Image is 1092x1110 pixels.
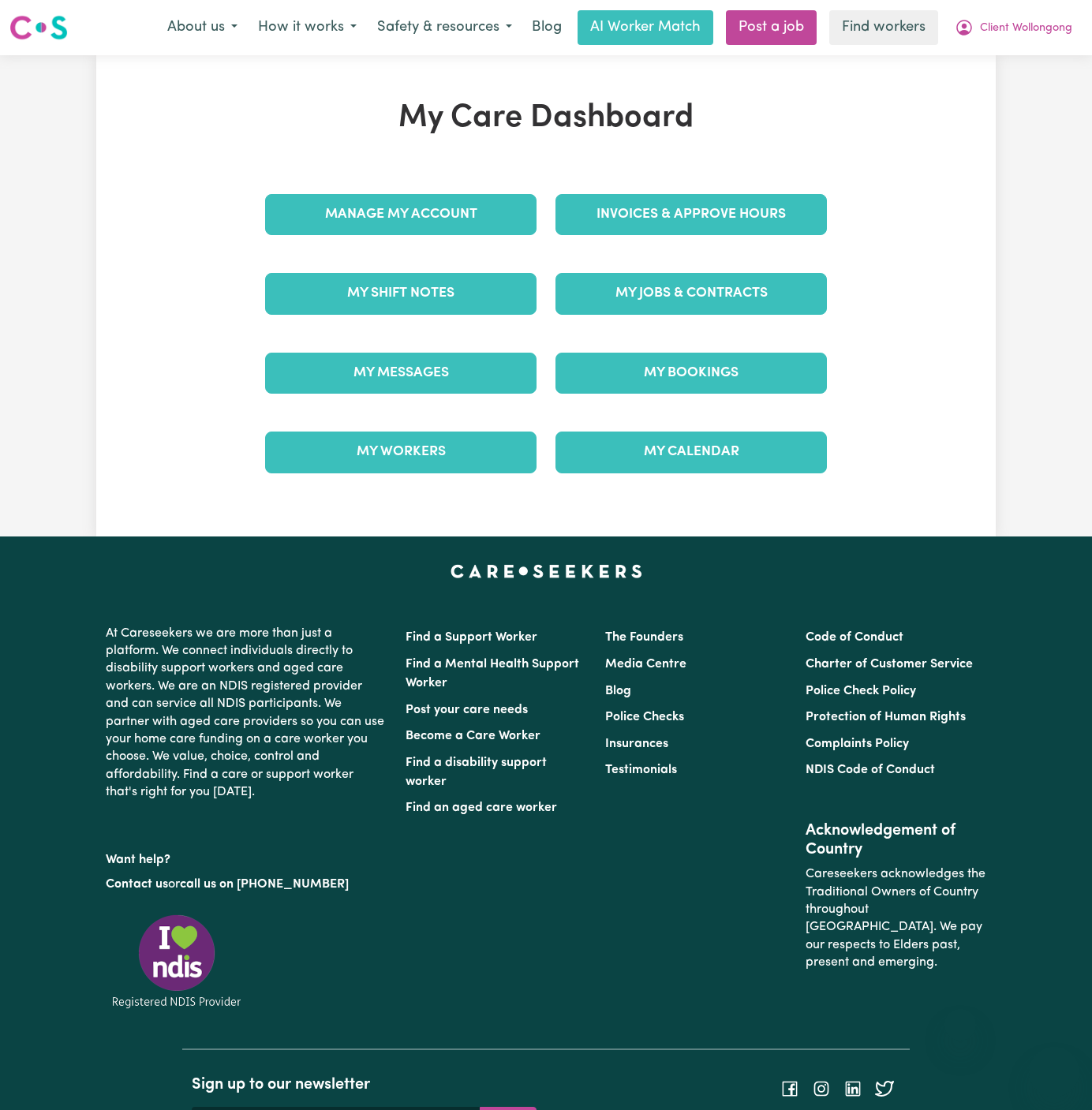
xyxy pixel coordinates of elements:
h2: Sign up to our newsletter [192,1075,537,1094]
a: Find a Mental Health Support Worker [406,658,579,690]
button: My Account [944,11,1083,44]
a: My Messages [265,353,537,394]
img: Registered NDIS provider [106,912,248,1011]
a: Invoices & Approve Hours [555,194,827,235]
button: About us [157,11,248,44]
p: At Careseekers we are more than just a platform. We connect individuals directly to disability su... [106,619,387,808]
a: NDIS Code of Conduct [806,764,935,776]
p: or [106,869,387,899]
a: Careseekers home page [451,565,642,577]
span: Client Wollongong [980,20,1072,37]
a: My Workers [265,432,537,473]
a: Contact us [106,878,168,891]
a: AI Worker Match [578,10,713,45]
a: Blog [605,685,631,697]
img: Careseekers logo [9,13,68,42]
a: My Jobs & Contracts [555,273,827,314]
a: Code of Conduct [806,631,903,644]
p: Careseekers acknowledges the Traditional Owners of Country throughout [GEOGRAPHIC_DATA]. We pay o... [806,859,986,977]
p: Want help? [106,845,387,869]
a: Find a disability support worker [406,757,547,788]
a: Charter of Customer Service [806,658,973,671]
button: Safety & resources [367,11,522,44]
a: Media Centre [605,658,686,671]
a: Become a Care Worker [406,730,540,742]
a: Post your care needs [406,704,528,716]
a: Protection of Human Rights [806,711,966,723]
a: Find a Support Worker [406,631,537,644]
a: Police Checks [605,711,684,723]
a: The Founders [605,631,683,644]
a: My Calendar [555,432,827,473]
h1: My Care Dashboard [256,99,836,137]
a: Follow Careseekers on Twitter [875,1082,894,1095]
a: Follow Careseekers on Instagram [812,1082,831,1095]
a: call us on [PHONE_NUMBER] [180,878,349,891]
a: Find an aged care worker [406,802,557,814]
a: My Shift Notes [265,273,537,314]
h2: Acknowledgement of Country [806,821,986,859]
iframe: Button to launch messaging window [1029,1047,1079,1097]
a: Follow Careseekers on LinkedIn [843,1082,862,1095]
a: Blog [522,10,571,45]
a: Complaints Policy [806,738,909,750]
a: Careseekers logo [9,9,68,46]
a: Testimonials [605,764,677,776]
a: Post a job [726,10,817,45]
a: Find workers [829,10,938,45]
iframe: Close message [944,1009,976,1041]
button: How it works [248,11,367,44]
a: Follow Careseekers on Facebook [780,1082,799,1095]
a: My Bookings [555,353,827,394]
a: Police Check Policy [806,685,916,697]
a: Manage My Account [265,194,537,235]
a: Insurances [605,738,668,750]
